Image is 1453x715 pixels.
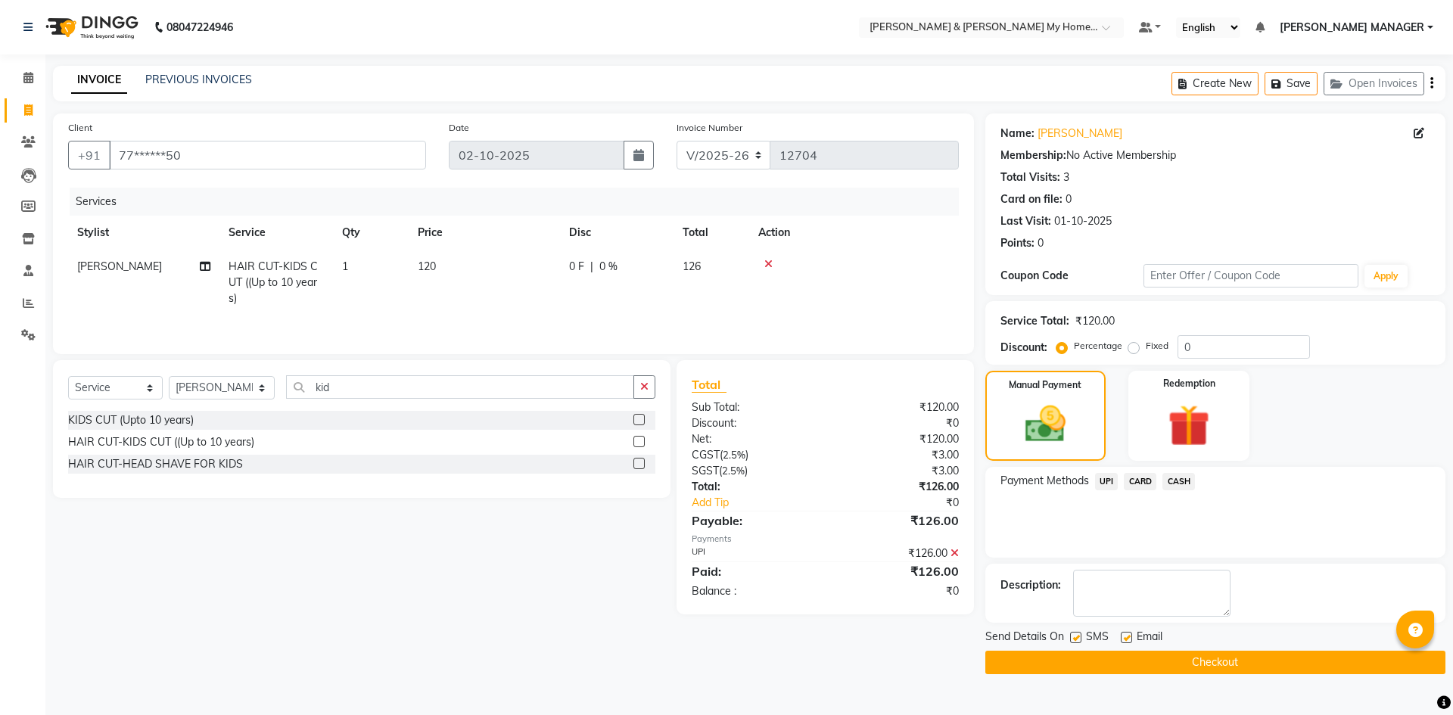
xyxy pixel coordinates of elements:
[1124,473,1156,490] span: CARD
[1000,126,1035,141] div: Name:
[723,449,745,461] span: 2.5%
[849,495,969,511] div: ₹0
[1074,339,1122,353] label: Percentage
[680,415,825,431] div: Discount:
[569,259,584,275] span: 0 F
[560,216,674,250] th: Disc
[68,456,243,472] div: HAIR CUT-HEAD SHAVE FOR KIDS
[1000,191,1063,207] div: Card on file:
[342,260,348,273] span: 1
[680,562,825,580] div: Paid:
[77,260,162,273] span: [PERSON_NAME]
[1075,313,1115,329] div: ₹120.00
[1000,169,1060,185] div: Total Visits:
[1364,265,1408,288] button: Apply
[680,495,849,511] a: Add Tip
[286,375,634,399] input: Search or Scan
[825,399,969,415] div: ₹120.00
[1171,72,1259,95] button: Create New
[68,216,219,250] th: Stylist
[1280,20,1424,36] span: [PERSON_NAME] MANAGER
[825,562,969,580] div: ₹126.00
[166,6,233,48] b: 08047224946
[1265,72,1318,95] button: Save
[71,67,127,94] a: INVOICE
[39,6,142,48] img: logo
[1000,313,1069,329] div: Service Total:
[692,377,726,393] span: Total
[985,629,1064,648] span: Send Details On
[1066,191,1072,207] div: 0
[985,651,1445,674] button: Checkout
[749,216,959,250] th: Action
[680,399,825,415] div: Sub Total:
[409,216,560,250] th: Price
[229,260,318,305] span: HAIR CUT-KIDS CUT ((Up to 10 years)
[1063,169,1069,185] div: 3
[1000,268,1143,284] div: Coupon Code
[333,216,409,250] th: Qty
[1000,235,1035,251] div: Points:
[680,479,825,495] div: Total:
[722,465,745,477] span: 2.5%
[599,259,618,275] span: 0 %
[1163,377,1215,390] label: Redemption
[1000,577,1061,593] div: Description:
[1000,148,1066,163] div: Membership:
[825,479,969,495] div: ₹126.00
[677,121,742,135] label: Invoice Number
[1095,473,1119,490] span: UPI
[1038,235,1044,251] div: 0
[825,415,969,431] div: ₹0
[825,431,969,447] div: ₹120.00
[680,511,825,530] div: Payable:
[1000,148,1430,163] div: No Active Membership
[1009,378,1081,392] label: Manual Payment
[219,216,333,250] th: Service
[825,511,969,530] div: ₹126.00
[680,463,825,479] div: ( )
[1086,629,1109,648] span: SMS
[1013,401,1078,447] img: _cash.svg
[1146,339,1168,353] label: Fixed
[68,121,92,135] label: Client
[825,463,969,479] div: ₹3.00
[692,448,720,462] span: CGST
[680,431,825,447] div: Net:
[674,216,749,250] th: Total
[1000,340,1047,356] div: Discount:
[145,73,252,86] a: PREVIOUS INVOICES
[1324,72,1424,95] button: Open Invoices
[1054,213,1112,229] div: 01-10-2025
[68,434,254,450] div: HAIR CUT-KIDS CUT ((Up to 10 years)
[1143,264,1358,288] input: Enter Offer / Coupon Code
[1137,629,1162,648] span: Email
[825,583,969,599] div: ₹0
[1155,399,1223,452] img: _gift.svg
[680,546,825,561] div: UPI
[825,447,969,463] div: ₹3.00
[590,259,593,275] span: |
[68,141,110,169] button: +91
[683,260,701,273] span: 126
[449,121,469,135] label: Date
[68,412,194,428] div: KIDS CUT (Upto 10 years)
[680,447,825,463] div: ( )
[70,188,970,216] div: Services
[1162,473,1195,490] span: CASH
[825,546,969,561] div: ₹126.00
[692,464,719,477] span: SGST
[1000,213,1051,229] div: Last Visit:
[418,260,436,273] span: 120
[1000,473,1089,489] span: Payment Methods
[1038,126,1122,141] a: [PERSON_NAME]
[109,141,426,169] input: Search by Name/Mobile/Email/Code
[680,583,825,599] div: Balance :
[692,533,959,546] div: Payments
